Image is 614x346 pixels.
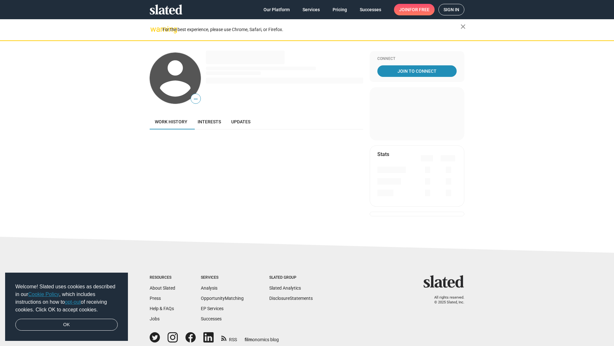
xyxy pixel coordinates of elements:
[428,295,464,305] p: All rights reserved. © 2025 Slated, Inc.
[377,56,457,62] div: Connect
[15,319,118,331] a: dismiss cookie message
[303,4,320,15] span: Services
[269,275,313,280] div: Slated Group
[201,316,222,321] a: Successes
[355,4,386,15] a: Successes
[394,4,435,15] a: Joinfor free
[201,285,217,291] a: Analysis
[269,296,313,301] a: DisclosureStatements
[191,95,201,103] span: —
[28,292,59,297] a: Cookie Policy
[201,306,224,311] a: EP Services
[399,4,429,15] span: Join
[333,4,347,15] span: Pricing
[377,65,457,77] a: Join To Connect
[245,337,252,342] span: film
[459,23,467,30] mat-icon: close
[150,285,175,291] a: About Slated
[379,65,455,77] span: Join To Connect
[327,4,352,15] a: Pricing
[150,316,160,321] a: Jobs
[231,119,250,124] span: Updates
[377,151,389,158] mat-card-title: Stats
[201,296,244,301] a: OpportunityMatching
[201,275,244,280] div: Services
[193,114,226,129] a: Interests
[15,283,118,314] span: Welcome! Slated uses cookies as described in our , which includes instructions on how to of recei...
[245,332,279,343] a: filmonomics blog
[65,299,81,305] a: opt-out
[269,285,301,291] a: Slated Analytics
[444,4,459,15] span: Sign in
[264,4,290,15] span: Our Platform
[150,114,193,129] a: Work history
[409,4,429,15] span: for free
[150,275,175,280] div: Resources
[438,4,464,15] a: Sign in
[258,4,295,15] a: Our Platform
[5,273,128,341] div: cookieconsent
[150,25,158,33] mat-icon: warning
[162,25,460,34] div: For the best experience, please use Chrome, Safari, or Firefox.
[150,306,174,311] a: Help & FAQs
[360,4,381,15] span: Successes
[155,119,187,124] span: Work history
[198,119,221,124] span: Interests
[221,333,237,343] a: RSS
[150,296,161,301] a: Press
[226,114,256,129] a: Updates
[297,4,325,15] a: Services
